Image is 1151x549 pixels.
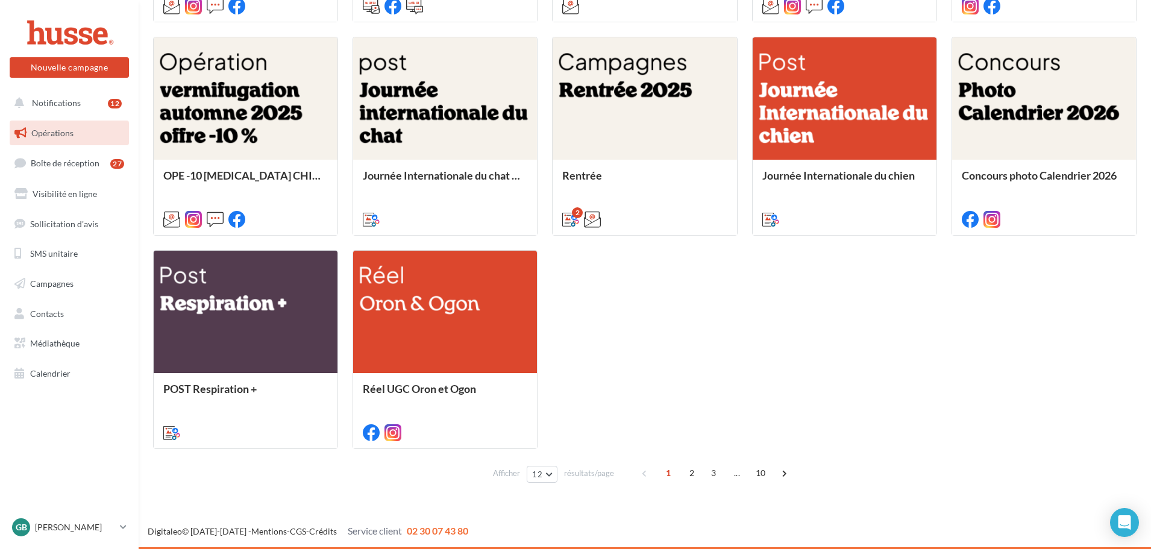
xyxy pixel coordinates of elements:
a: Crédits [309,526,337,536]
a: Opérations [7,121,131,146]
div: Journée Internationale du chien [762,169,927,193]
span: Opérations [31,128,74,138]
button: Notifications 12 [7,90,127,116]
a: SMS unitaire [7,241,131,266]
span: SMS unitaire [30,248,78,259]
div: Réel UGC Oron et Ogon [363,383,527,407]
div: 2 [572,207,583,218]
span: Service client [348,525,402,536]
span: Médiathèque [30,338,80,348]
div: Journée Internationale du chat roux [363,169,527,193]
span: © [DATE]-[DATE] - - - [148,526,468,536]
span: Visibilité en ligne [33,189,97,199]
div: 27 [110,159,124,169]
a: Calendrier [7,361,131,386]
span: 12 [532,469,542,479]
div: 12 [108,99,122,108]
a: Visibilité en ligne [7,181,131,207]
a: Médiathèque [7,331,131,356]
p: [PERSON_NAME] [35,521,115,533]
a: GB [PERSON_NAME] [10,516,129,539]
span: GB [16,521,27,533]
div: OPE -10 [MEDICAL_DATA] CHIEN CHAT AUTOMNE [163,169,328,193]
span: Campagnes [30,278,74,289]
span: 02 30 07 43 80 [407,525,468,536]
span: 3 [704,463,723,483]
span: Calendrier [30,368,71,378]
span: Contacts [30,309,64,319]
div: Concours photo Calendrier 2026 [962,169,1126,193]
button: 12 [527,466,557,483]
a: CGS [290,526,306,536]
a: Mentions [251,526,287,536]
div: Rentrée [562,169,727,193]
a: Sollicitation d'avis [7,212,131,237]
div: POST Respiration + [163,383,328,407]
span: 10 [751,463,771,483]
div: Open Intercom Messenger [1110,508,1139,537]
a: Digitaleo [148,526,182,536]
a: Contacts [7,301,131,327]
button: Nouvelle campagne [10,57,129,78]
span: résultats/page [564,468,614,479]
a: Campagnes [7,271,131,296]
span: Boîte de réception [31,158,99,168]
a: Boîte de réception27 [7,150,131,176]
span: Afficher [493,468,520,479]
span: ... [727,463,747,483]
span: Sollicitation d'avis [30,218,98,228]
span: Notifications [32,98,81,108]
span: 1 [659,463,678,483]
span: 2 [682,463,701,483]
